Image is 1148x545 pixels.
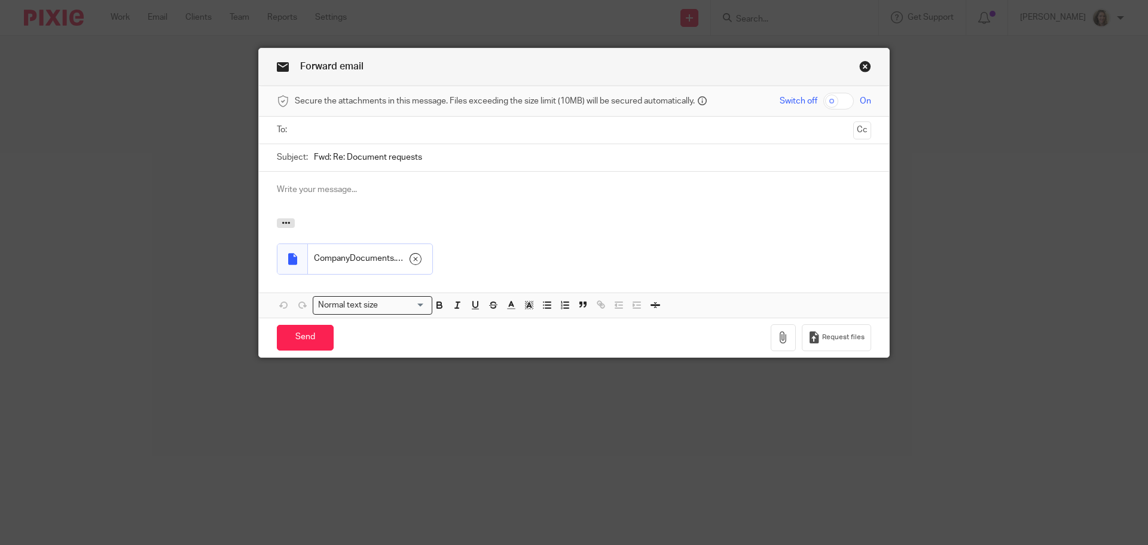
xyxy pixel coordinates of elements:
label: To: [277,124,290,136]
div: Search for option [313,296,432,315]
label: Subject: [277,151,308,163]
span: Secure the attachments in this message. Files exceeding the size limit (10MB) will be secured aut... [295,95,695,107]
span: CompanyDocuments.pdf [314,252,404,264]
button: Request files [802,324,871,351]
span: Request files [822,333,865,342]
span: On [860,95,871,107]
a: Close this dialog window [859,60,871,77]
span: Forward email [300,62,364,71]
span: Switch off [780,95,817,107]
span: Normal text size [316,299,381,312]
button: Cc [853,121,871,139]
input: Send [277,325,334,351]
input: Search for option [382,299,425,312]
